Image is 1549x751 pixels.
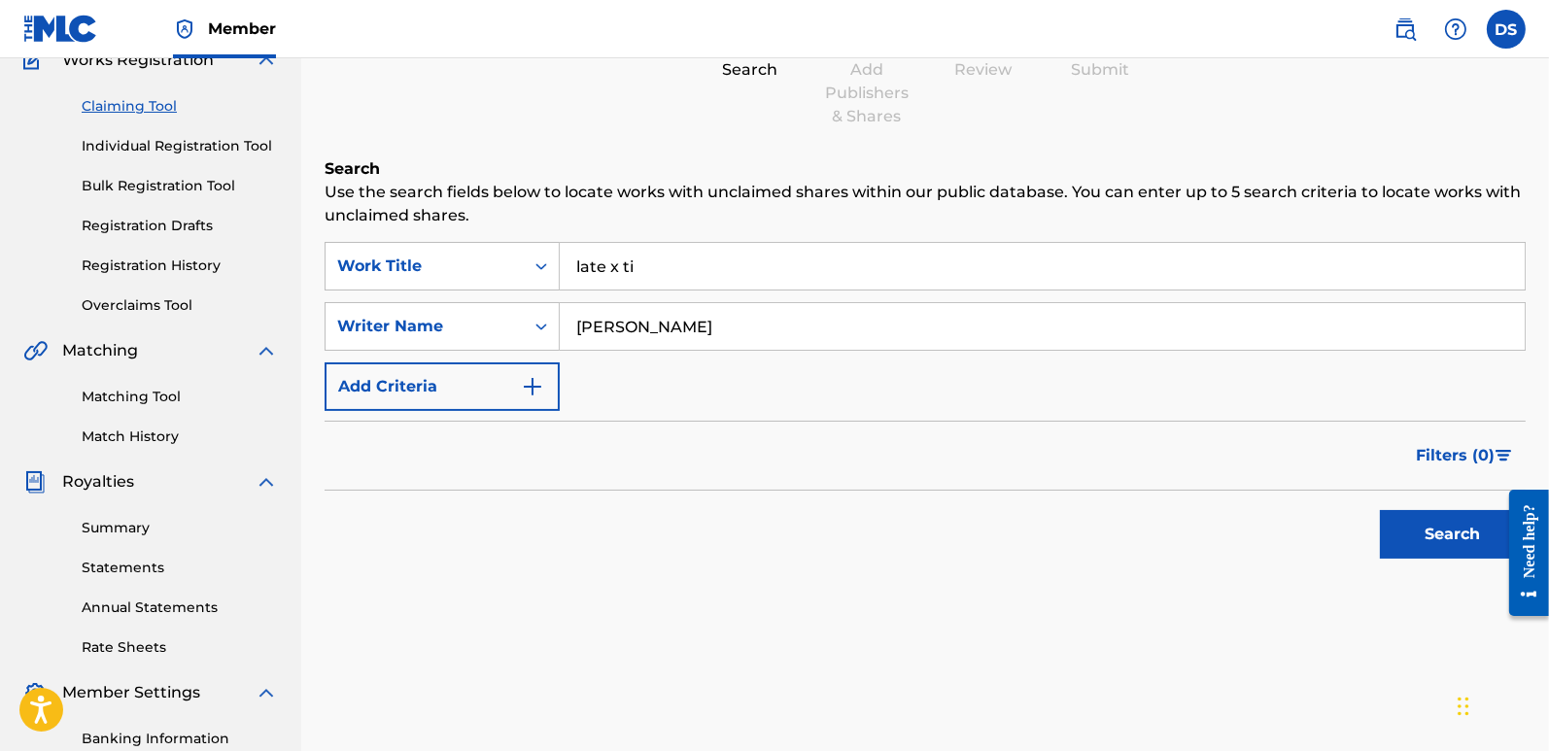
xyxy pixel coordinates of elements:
img: Member Settings [23,681,47,704]
a: Individual Registration Tool [82,136,278,156]
button: Filters (0) [1404,431,1526,480]
button: Search [1380,510,1526,559]
img: expand [255,470,278,494]
img: Top Rightsholder [173,17,196,41]
span: Member Settings [62,681,200,704]
a: Overclaims Tool [82,295,278,316]
img: filter [1496,450,1512,461]
form: Search Form [325,242,1526,568]
div: Search [702,58,799,82]
img: search [1394,17,1417,41]
img: Royalties [23,470,47,494]
a: Registration Drafts [82,216,278,236]
div: Writer Name [337,315,512,338]
img: expand [255,49,278,72]
a: Match History [82,427,278,447]
img: help [1444,17,1467,41]
img: 9d2ae6d4665cec9f34b9.svg [521,375,544,398]
img: expand [255,339,278,362]
div: Arrastrar [1458,677,1469,735]
iframe: Resource Center [1495,475,1549,632]
a: Statements [82,558,278,578]
div: Work Title [337,255,512,278]
a: Bulk Registration Tool [82,176,278,196]
a: Claiming Tool [82,96,278,117]
div: Review [935,58,1032,82]
div: Add Publishers & Shares [818,58,915,128]
p: Use the search fields below to locate works with unclaimed shares within our public database. You... [325,181,1526,227]
a: Matching Tool [82,387,278,407]
h6: Search [325,157,1526,181]
span: Matching [62,339,138,362]
a: Rate Sheets [82,637,278,658]
a: Public Search [1386,10,1425,49]
a: Summary [82,518,278,538]
span: Royalties [62,470,134,494]
iframe: Chat Widget [1452,658,1549,751]
div: Widget de chat [1452,658,1549,751]
div: Submit [1051,58,1149,82]
a: Banking Information [82,729,278,749]
div: Help [1436,10,1475,49]
span: Filters ( 0 ) [1416,444,1495,467]
button: Add Criteria [325,362,560,411]
img: expand [255,681,278,704]
span: Works Registration [62,49,214,72]
a: Registration History [82,256,278,276]
img: MLC Logo [23,15,98,43]
img: Matching [23,339,48,362]
span: Member [208,17,276,40]
img: Works Registration [23,49,49,72]
div: User Menu [1487,10,1526,49]
a: Annual Statements [82,597,278,618]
